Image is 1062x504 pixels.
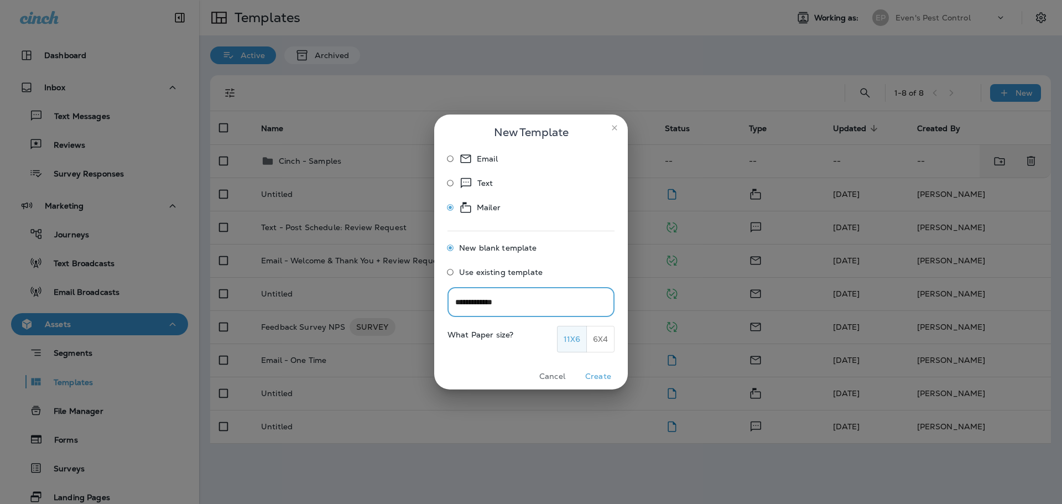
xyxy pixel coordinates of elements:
span: New Template [494,123,569,141]
button: 11x6 [557,326,587,353]
button: close [606,119,623,137]
p: What Paper size? [447,326,513,353]
span: Use existing template [459,268,543,277]
button: Cancel [532,368,573,385]
button: Create [577,368,619,385]
button: 6x4 [586,326,615,353]
p: Text [477,176,493,190]
span: New blank template [459,243,537,252]
p: Email [477,152,498,165]
p: Mailer [477,201,501,214]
